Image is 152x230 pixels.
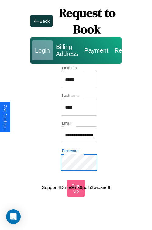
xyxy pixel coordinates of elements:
div: Billing Address [53,40,81,60]
label: Email [62,121,71,126]
label: Lastname [62,93,78,98]
p: Support ID: me9mk9poib3wioaief8 [42,183,110,191]
div: Review [111,40,137,60]
div: Open Intercom Messenger [6,209,21,224]
div: Payment [81,40,111,60]
div: Give Feedback [3,105,7,129]
div: Back [40,19,50,24]
button: Back [30,15,53,27]
div: Login [32,40,53,60]
label: Password [62,148,78,153]
label: Firstname [62,65,78,70]
button: Sign Up [67,180,85,197]
h1: Request to Book [53,5,122,37]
